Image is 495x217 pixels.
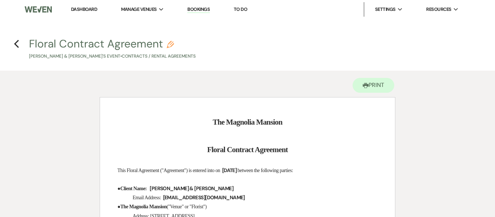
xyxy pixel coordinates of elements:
[221,166,238,175] span: [DATE]
[234,6,247,12] a: To Do
[25,2,52,17] img: Weven Logo
[29,53,196,60] p: [PERSON_NAME] & [PERSON_NAME]'s Event • Contracts / Rental Agreements
[167,204,207,209] span: ("Venue" or "Florist")
[213,118,282,126] strong: The Magnolia Mansion
[207,145,288,154] strong: Floral Contract Agreement
[117,168,220,173] span: This Floral Agreement ("Agreement") is entered into on
[237,168,293,173] span: between the following parties:
[375,6,396,13] span: Settings
[120,204,167,209] strong: The Magnolia Mansion
[162,193,246,202] span: [EMAIL_ADDRESS][DOMAIN_NAME]
[187,6,210,13] a: Bookings
[71,6,97,12] a: Dashboard
[117,186,120,191] span: ●
[426,6,451,13] span: Resources
[117,204,120,209] span: ●
[353,78,394,93] button: Print
[149,184,234,193] span: [PERSON_NAME] & [PERSON_NAME]
[29,38,196,60] button: Floral Contract Agreement[PERSON_NAME] & [PERSON_NAME]'s Event•Contracts / Rental Agreements
[121,6,157,13] span: Manage Venues
[133,195,161,200] span: Email Address:
[120,186,147,191] strong: Client Name:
